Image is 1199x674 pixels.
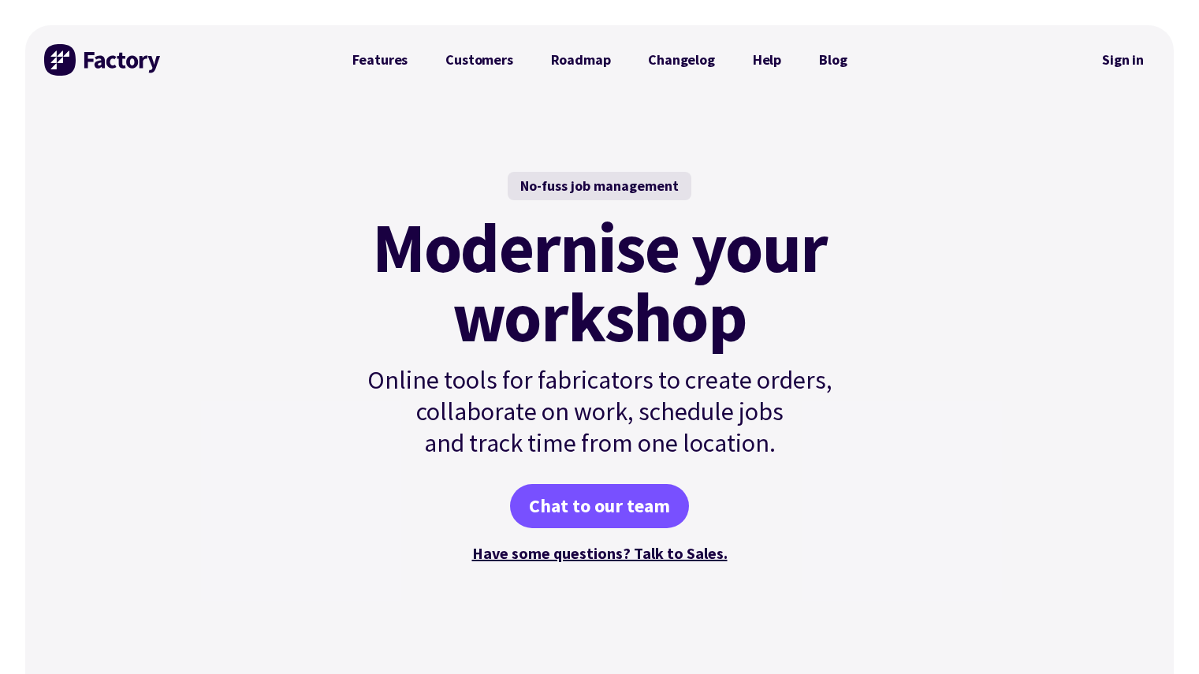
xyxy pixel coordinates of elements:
div: No-fuss job management [508,172,691,200]
a: Features [333,44,427,76]
mark: Modernise your workshop [372,213,827,352]
iframe: Chat Widget [936,504,1199,674]
a: Have some questions? Talk to Sales. [472,543,728,563]
nav: Secondary Navigation [1091,42,1155,78]
a: Chat to our team [510,484,689,528]
p: Online tools for fabricators to create orders, collaborate on work, schedule jobs and track time ... [333,364,866,459]
a: Roadmap [532,44,630,76]
img: Factory [44,44,162,76]
nav: Primary Navigation [333,44,866,76]
a: Sign in [1091,42,1155,78]
a: Help [734,44,800,76]
a: Blog [800,44,866,76]
a: Changelog [629,44,733,76]
a: Customers [426,44,531,76]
